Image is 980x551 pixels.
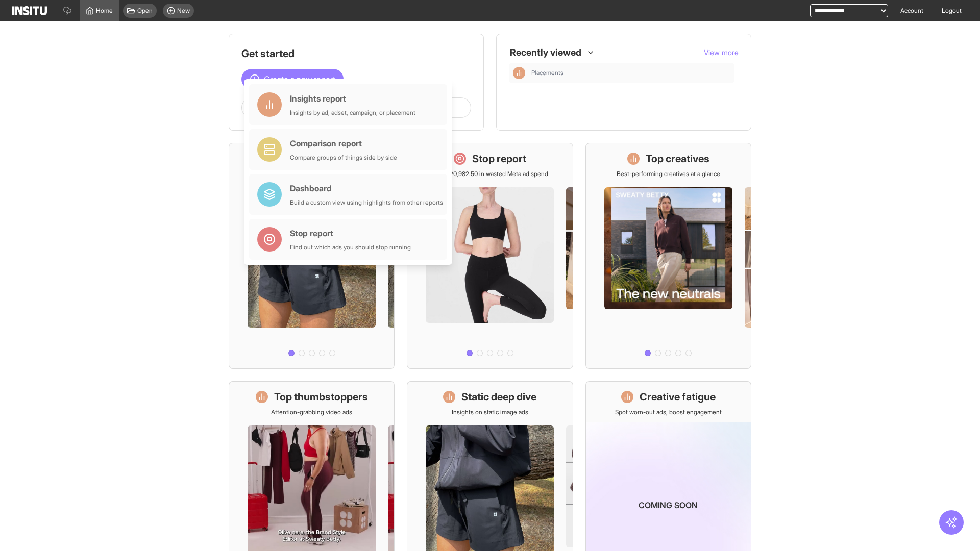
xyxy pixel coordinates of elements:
[290,182,443,194] div: Dashboard
[407,143,573,369] a: Stop reportSave £20,982.50 in wasted Meta ad spend
[290,154,397,162] div: Compare groups of things side by side
[96,7,113,15] span: Home
[12,6,47,15] img: Logo
[290,109,415,117] div: Insights by ad, adset, campaign, or placement
[229,143,395,369] a: What's live nowSee all active ads instantly
[617,170,720,178] p: Best-performing creatives at a glance
[271,408,352,416] p: Attention-grabbing video ads
[290,198,443,207] div: Build a custom view using highlights from other reports
[461,390,536,404] h1: Static deep dive
[531,69,563,77] span: Placements
[585,143,751,369] a: Top creativesBest-performing creatives at a glance
[241,46,471,61] h1: Get started
[177,7,190,15] span: New
[274,390,368,404] h1: Top thumbstoppers
[704,48,739,57] span: View more
[704,47,739,58] button: View more
[241,69,344,89] button: Create a new report
[264,73,335,85] span: Create a new report
[452,408,528,416] p: Insights on static image ads
[290,227,411,239] div: Stop report
[290,243,411,252] div: Find out which ads you should stop running
[431,170,548,178] p: Save £20,982.50 in wasted Meta ad spend
[531,69,730,77] span: Placements
[472,152,526,166] h1: Stop report
[290,92,415,105] div: Insights report
[290,137,397,149] div: Comparison report
[646,152,709,166] h1: Top creatives
[513,67,525,79] div: Insights
[137,7,153,15] span: Open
